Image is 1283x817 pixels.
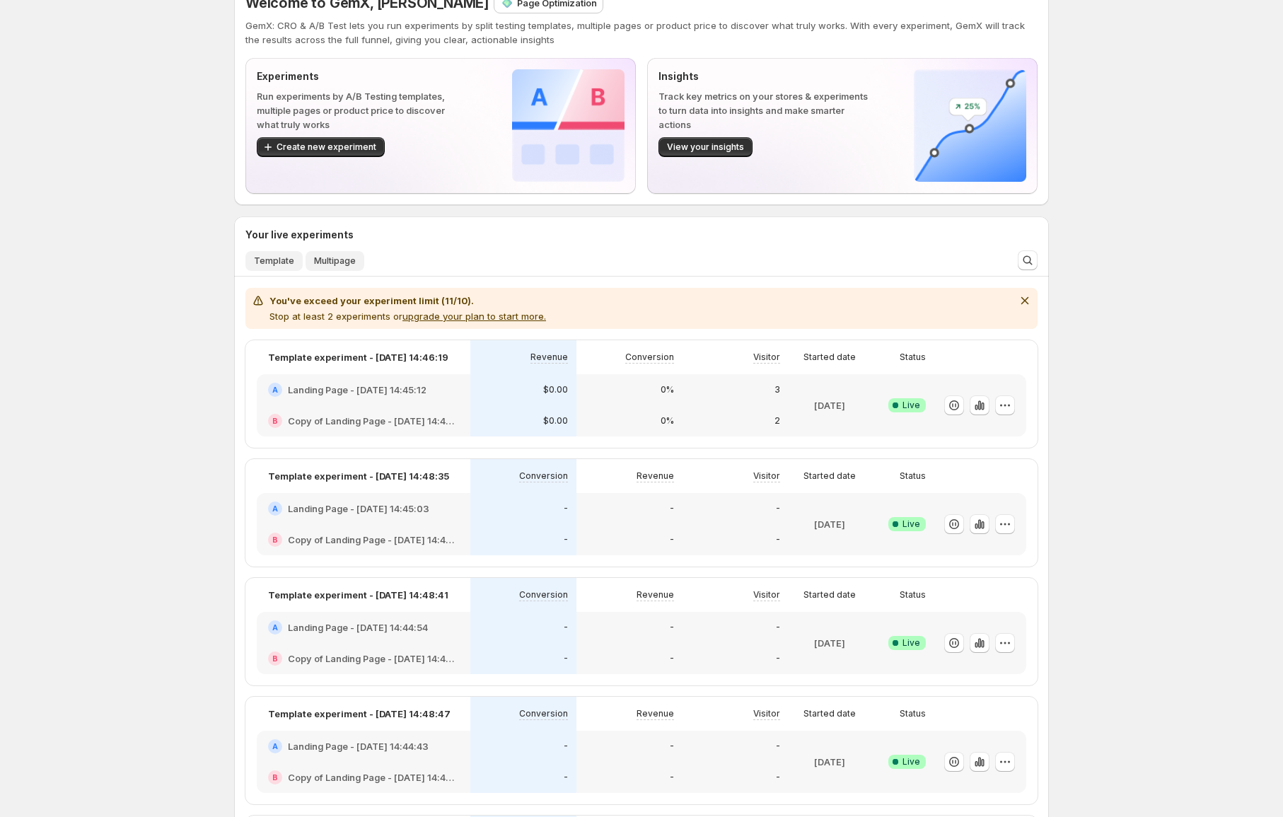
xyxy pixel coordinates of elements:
p: Insights [658,69,869,83]
p: Status [900,708,926,719]
p: - [564,622,568,633]
span: Live [902,756,920,767]
span: Template [254,255,294,267]
p: 2 [774,415,780,427]
p: - [776,503,780,514]
p: Conversion [519,589,568,601]
span: Live [902,518,920,530]
h2: Landing Page - [DATE] 14:45:12 [288,383,426,397]
p: GemX: CRO & A/B Test lets you run experiments by split testing templates, multiple pages or produ... [245,18,1038,47]
p: 0% [661,384,674,395]
button: Dismiss notification [1015,291,1035,311]
span: Multipage [314,255,356,267]
img: Insights [914,69,1026,182]
p: 3 [774,384,780,395]
p: Template experiment - [DATE] 14:46:19 [268,350,448,364]
span: Create new experiment [277,141,376,153]
p: - [564,741,568,752]
h2: B [272,654,278,663]
p: Status [900,589,926,601]
button: Search and filter results [1018,250,1038,270]
p: Template experiment - [DATE] 14:48:47 [268,707,451,721]
p: [DATE] [814,517,845,531]
p: Visitor [753,708,780,719]
p: - [776,772,780,783]
h2: A [272,386,278,394]
p: - [776,622,780,633]
p: 0% [661,415,674,427]
button: View your insights [658,137,753,157]
span: View your insights [667,141,744,153]
p: Revenue [637,470,674,482]
p: - [564,534,568,545]
p: Run experiments by A/B Testing templates, multiple pages or product price to discover what truly ... [257,89,467,132]
h2: Copy of Landing Page - [DATE] 14:45:12 [288,414,459,428]
p: [DATE] [814,755,845,769]
p: Started date [803,352,856,363]
p: - [564,772,568,783]
p: $0.00 [543,415,568,427]
p: - [670,622,674,633]
p: Revenue [530,352,568,363]
h2: A [272,504,278,513]
p: Conversion [519,708,568,719]
h2: Landing Page - [DATE] 14:45:03 [288,502,429,516]
p: Status [900,352,926,363]
p: - [776,741,780,752]
p: Template experiment - [DATE] 14:48:35 [268,469,449,483]
p: Started date [803,708,856,719]
p: - [670,772,674,783]
h2: B [272,773,278,782]
p: Stop at least 2 experiments or [269,309,546,323]
p: Conversion [625,352,674,363]
p: [DATE] [814,398,845,412]
p: Started date [803,589,856,601]
img: Experiments [512,69,625,182]
h2: A [272,742,278,751]
p: Visitor [753,470,780,482]
p: Revenue [637,708,674,719]
p: - [564,653,568,664]
button: Create new experiment [257,137,385,157]
h2: Copy of Landing Page - [DATE] 14:44:43 [288,770,459,784]
p: Started date [803,470,856,482]
h3: Your live experiments [245,228,354,242]
h2: You've exceed your experiment limit (11/10). [269,294,546,308]
p: Visitor [753,352,780,363]
h2: Landing Page - [DATE] 14:44:54 [288,620,428,635]
p: Conversion [519,470,568,482]
h2: B [272,417,278,425]
p: - [776,534,780,545]
span: Live [902,637,920,649]
p: - [670,653,674,664]
p: [DATE] [814,636,845,650]
p: Track key metrics on your stores & experiments to turn data into insights and make smarter actions [658,89,869,132]
p: Status [900,470,926,482]
p: Visitor [753,589,780,601]
p: Experiments [257,69,467,83]
h2: Landing Page - [DATE] 14:44:43 [288,739,429,753]
h2: Copy of Landing Page - [DATE] 14:44:54 [288,651,459,666]
h2: B [272,535,278,544]
p: - [670,741,674,752]
p: - [776,653,780,664]
p: Revenue [637,589,674,601]
button: upgrade your plan to start more. [402,311,546,322]
p: - [670,503,674,514]
p: - [670,534,674,545]
h2: A [272,623,278,632]
h2: Copy of Landing Page - [DATE] 14:45:03 [288,533,459,547]
p: $0.00 [543,384,568,395]
span: Live [902,400,920,411]
p: - [564,503,568,514]
p: Template experiment - [DATE] 14:48:41 [268,588,448,602]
